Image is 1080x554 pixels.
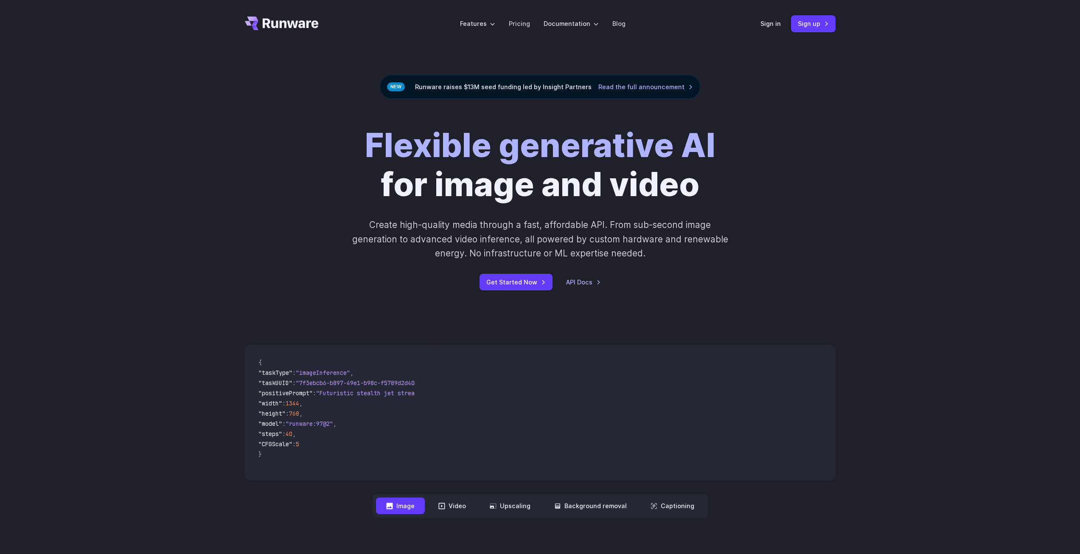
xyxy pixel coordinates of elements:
[292,430,296,438] span: ,
[258,399,282,407] span: "width"
[333,420,337,427] span: ,
[791,15,836,32] a: Sign up
[760,19,781,28] a: Sign in
[292,369,296,377] span: :
[258,379,292,387] span: "taskUUID"
[480,274,553,290] a: Get Started Now
[376,498,425,514] button: Image
[566,277,601,287] a: API Docs
[313,389,316,397] span: :
[282,430,286,438] span: :
[286,399,299,407] span: 1344
[258,440,292,448] span: "CFGScale"
[258,359,262,366] span: {
[282,420,286,427] span: :
[258,420,282,427] span: "model"
[460,19,495,28] label: Features
[365,126,715,165] strong: Flexible generative AI
[282,399,286,407] span: :
[258,430,282,438] span: "steps"
[286,410,289,417] span: :
[544,19,599,28] label: Documentation
[612,19,626,28] a: Blog
[299,399,303,407] span: ,
[509,19,530,28] a: Pricing
[245,17,319,30] a: Go to /
[289,410,299,417] span: 768
[428,498,476,514] button: Video
[292,440,296,448] span: :
[640,498,704,514] button: Captioning
[480,498,541,514] button: Upscaling
[350,369,353,377] span: ,
[365,126,715,204] h1: for image and video
[286,420,333,427] span: "runware:97@2"
[299,410,303,417] span: ,
[296,379,425,387] span: "7f3ebcb6-b897-49e1-b98c-f5789d2d40d7"
[598,82,693,92] a: Read the full announcement
[258,410,286,417] span: "height"
[258,369,292,377] span: "taskType"
[351,218,729,260] p: Create high-quality media through a fast, affordable API. From sub-second image generation to adv...
[292,379,296,387] span: :
[258,450,262,458] span: }
[296,440,299,448] span: 5
[296,369,350,377] span: "imageInference"
[380,75,700,99] div: Runware raises $13M seed funding led by Insight Partners
[544,498,637,514] button: Background removal
[286,430,292,438] span: 40
[258,389,313,397] span: "positivePrompt"
[316,389,625,397] span: "Futuristic stealth jet streaking through a neon-lit cityscape with glowing purple exhaust"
